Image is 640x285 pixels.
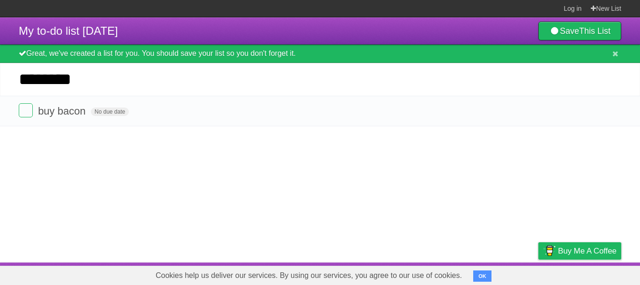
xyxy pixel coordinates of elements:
a: Buy me a coffee [538,242,621,260]
a: Terms [494,265,515,283]
span: Buy me a coffee [558,243,617,259]
a: Suggest a feature [562,265,621,283]
b: This List [579,26,610,36]
button: OK [473,270,491,282]
a: Developers [445,265,483,283]
img: Buy me a coffee [543,243,556,259]
span: My to-do list [DATE] [19,24,118,37]
span: Cookies help us deliver our services. By using our services, you agree to our use of cookies. [146,266,471,285]
span: No due date [91,108,129,116]
label: Done [19,103,33,117]
a: SaveThis List [538,22,621,40]
span: buy bacon [38,105,88,117]
a: Privacy [526,265,551,283]
a: About [414,265,433,283]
